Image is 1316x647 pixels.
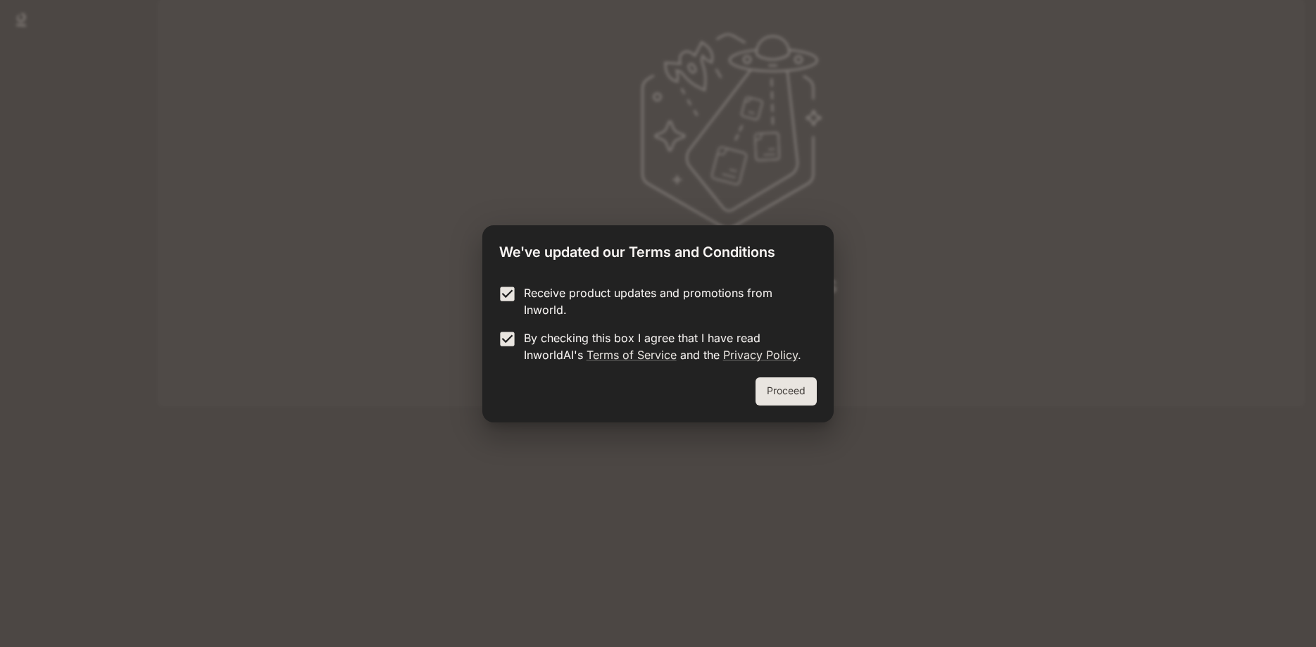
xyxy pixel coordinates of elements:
a: Privacy Policy [723,348,798,362]
p: By checking this box I agree that I have read InworldAI's and the . [524,329,806,363]
button: Proceed [756,377,817,406]
a: Terms of Service [587,348,677,362]
p: Receive product updates and promotions from Inworld. [524,284,806,318]
h2: We've updated our Terms and Conditions [482,225,833,273]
